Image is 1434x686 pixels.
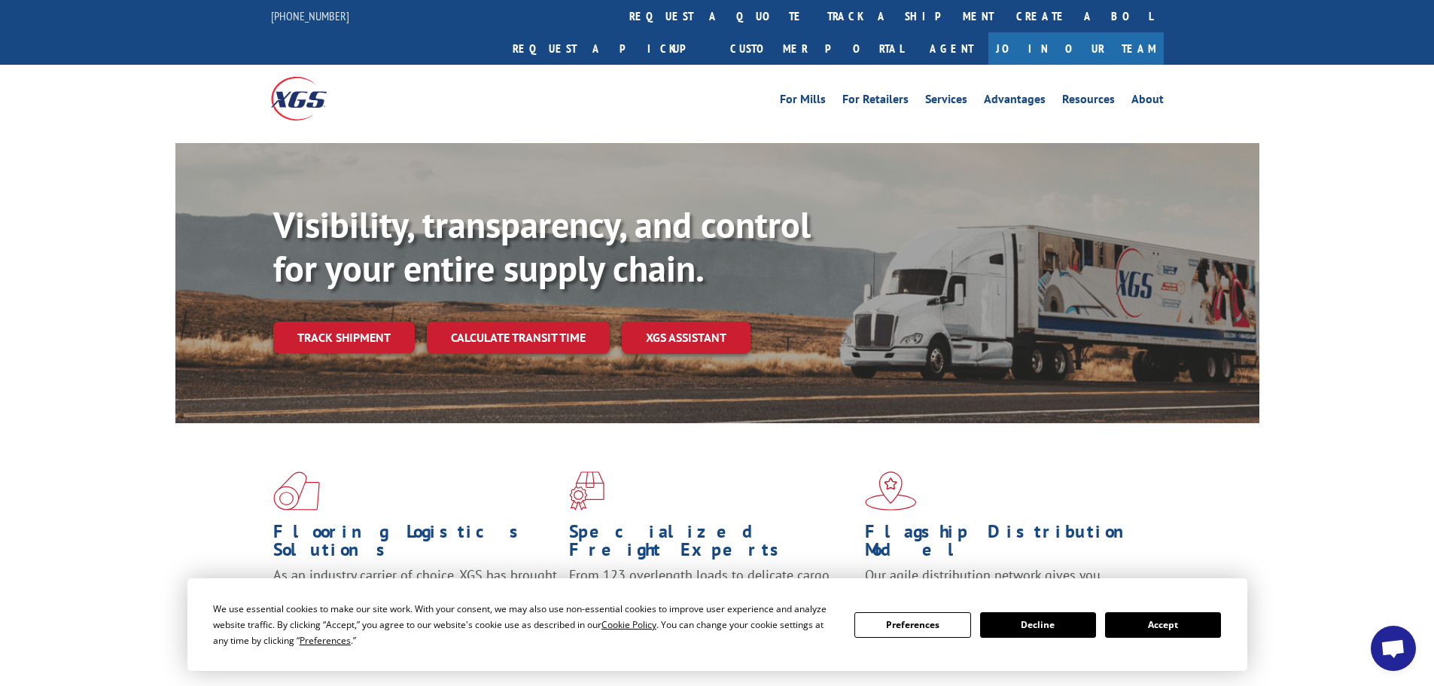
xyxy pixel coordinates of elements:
[980,612,1096,638] button: Decline
[1105,612,1221,638] button: Accept
[865,523,1149,566] h1: Flagship Distribution Model
[601,618,656,631] span: Cookie Policy
[300,634,351,647] span: Preferences
[854,612,970,638] button: Preferences
[569,523,854,566] h1: Specialized Freight Experts
[780,93,826,110] a: For Mills
[273,566,557,620] span: As an industry carrier of choice, XGS has brought innovation and dedication to flooring logistics...
[213,601,836,648] div: We use essential cookies to make our site work. With your consent, we may also use non-essential ...
[273,201,811,291] b: Visibility, transparency, and control for your entire supply chain.
[1371,626,1416,671] div: Open chat
[984,93,1046,110] a: Advantages
[273,322,415,353] a: Track shipment
[1131,93,1164,110] a: About
[925,93,967,110] a: Services
[187,578,1247,671] div: Cookie Consent Prompt
[865,471,917,511] img: xgs-icon-flagship-distribution-model-red
[719,32,915,65] a: Customer Portal
[842,93,909,110] a: For Retailers
[273,523,558,566] h1: Flooring Logistics Solutions
[271,8,349,23] a: [PHONE_NUMBER]
[988,32,1164,65] a: Join Our Team
[915,32,988,65] a: Agent
[865,566,1142,602] span: Our agile distribution network gives you nationwide inventory management on demand.
[1062,93,1115,110] a: Resources
[569,566,854,633] p: From 123 overlength loads to delicate cargo, our experienced staff knows the best way to move you...
[427,322,610,354] a: Calculate transit time
[273,471,320,511] img: xgs-icon-total-supply-chain-intelligence-red
[501,32,719,65] a: Request a pickup
[622,322,750,354] a: XGS ASSISTANT
[569,471,604,511] img: xgs-icon-focused-on-flooring-red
